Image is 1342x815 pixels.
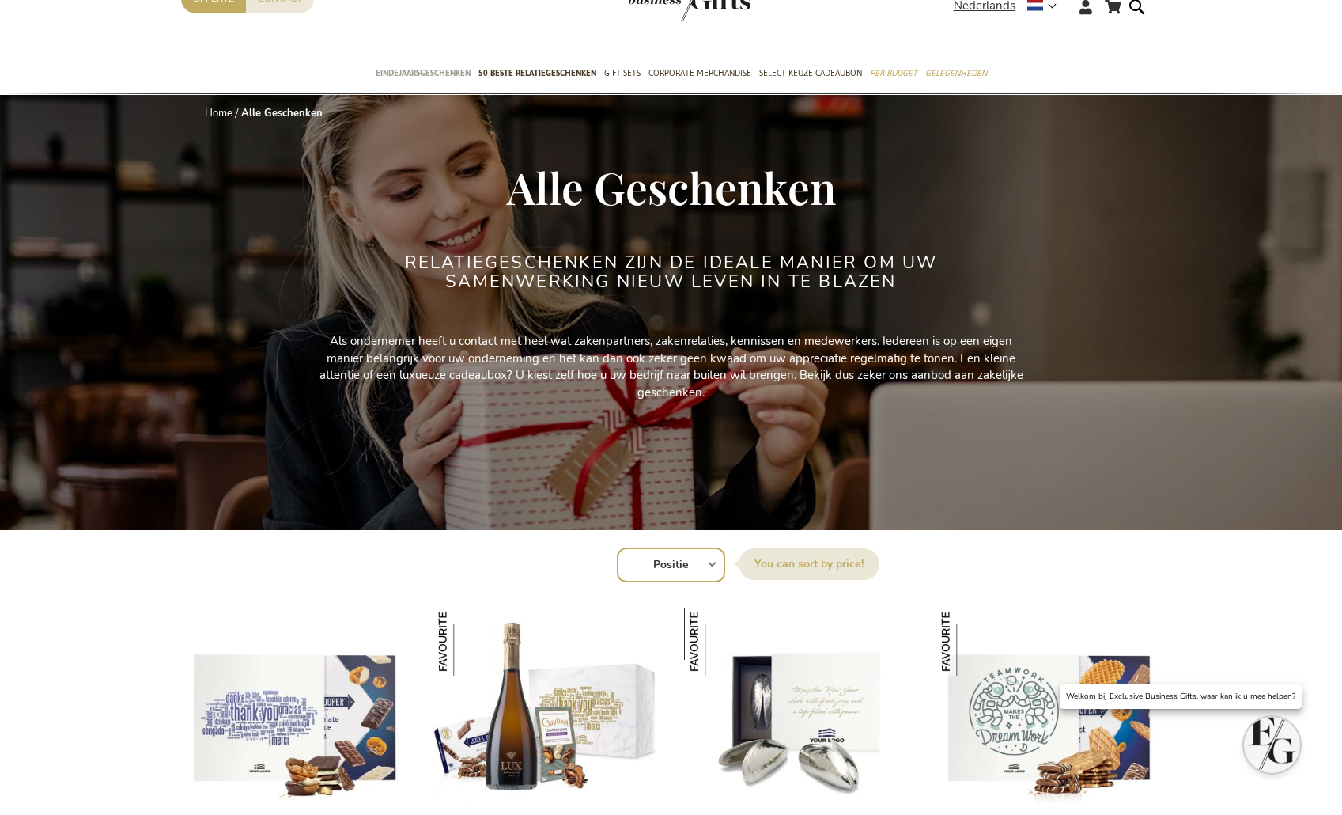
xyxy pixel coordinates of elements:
strong: Alle Geschenken [241,106,323,120]
img: Sparkling Temptations Box [433,608,501,676]
span: 50 beste relatiegeschenken [478,65,596,81]
span: Select Keuze Cadeaubon [759,65,862,81]
label: Sorteer op [739,548,879,580]
span: Corporate Merchandise [648,65,751,81]
a: Home [205,106,232,120]
img: Gepersonaliseerd Zeeuws Mosselbestek [684,608,752,676]
h2: Relatiegeschenken zijn de ideale manier om uw samenwerking nieuw leven in te blazen [375,253,968,291]
p: Als ondernemer heeft u contact met heel wat zakenpartners, zakenrelaties, kennissen en medewerker... [316,333,1027,401]
span: Alle Geschenken [507,157,836,216]
span: Gelegenheden [925,65,987,81]
span: Per Budget [870,65,917,81]
span: Eindejaarsgeschenken [376,65,471,81]
img: Jules Destrooper Jules' Finest Geschenkbox [936,608,1004,676]
span: Gift Sets [604,65,641,81]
